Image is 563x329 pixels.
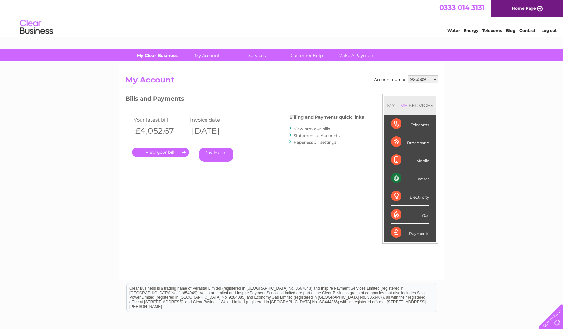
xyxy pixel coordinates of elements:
div: Clear Business is a trading name of Verastar Limited (registered in [GEOGRAPHIC_DATA] No. 3667643... [127,4,437,32]
div: Water [391,169,429,187]
h2: My Account [125,75,438,88]
a: Paperless bill settings [294,140,336,145]
h3: Bills and Payments [125,94,364,106]
div: Mobile [391,151,429,169]
th: [DATE] [188,124,245,138]
a: My Clear Business [130,49,184,61]
a: Services [230,49,284,61]
div: LIVE [395,102,409,108]
a: Pay Here [199,148,233,162]
td: Your latest bill [132,115,189,124]
a: View previous bills [294,126,330,131]
a: Make A Payment [330,49,384,61]
a: Blog [506,28,515,33]
a: Contact [519,28,535,33]
a: 0333 014 3131 [439,3,485,12]
a: Energy [464,28,478,33]
a: Log out [541,28,557,33]
div: Telecoms [391,115,429,133]
h4: Billing and Payments quick links [289,115,364,120]
a: Water [447,28,460,33]
a: Customer Help [280,49,334,61]
div: Payments [391,224,429,242]
div: Broadband [391,133,429,151]
td: Invoice date [188,115,245,124]
a: My Account [180,49,234,61]
img: logo.png [20,17,53,37]
th: £4,052.67 [132,124,189,138]
div: Gas [391,206,429,224]
div: Account number [374,75,438,83]
a: . [132,148,189,157]
div: Electricity [391,187,429,205]
div: MY SERVICES [384,96,436,115]
a: Statement of Accounts [294,133,340,138]
a: Telecoms [482,28,502,33]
